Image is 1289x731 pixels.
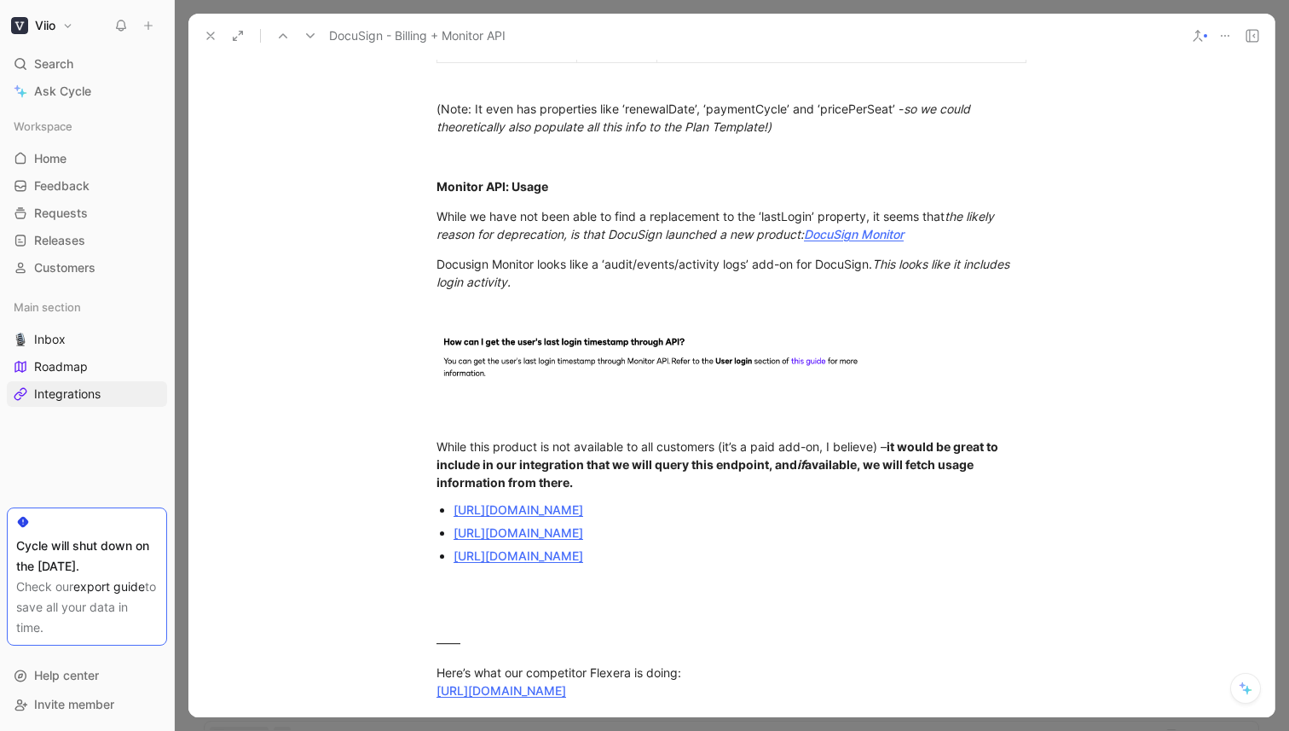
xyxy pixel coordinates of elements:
[436,634,1026,652] div: ——
[11,17,28,34] img: Viio
[34,81,91,102] span: Ask Cycle
[436,683,566,698] a: [URL][DOMAIN_NAME]
[7,113,167,139] div: Workspace
[454,525,583,540] a: [URL][DOMAIN_NAME]
[34,697,114,711] span: Invite member
[454,502,583,517] a: [URL][DOMAIN_NAME]
[7,228,167,253] a: Releases
[34,668,99,682] span: Help center
[34,205,88,222] span: Requests
[7,14,78,38] button: ViioViio
[436,328,879,395] img: CleanShot 2025-02-04 at 09.46.25@2x.png
[34,358,88,375] span: Roadmap
[73,579,145,594] a: export guide
[7,381,167,407] a: Integrations
[16,577,158,638] div: Check our to save all your data in time.
[7,294,167,320] div: Main section
[436,439,1001,490] strong: it would be great to include in our integration that we will query this endpoint, and available, ...
[797,457,805,472] em: if
[7,354,167,380] a: Roadmap
[436,100,1026,136] div: (Note: It even has properties like ‘renewalDate’, ‘paymentCycle’ and ‘pricePerSeat’ -
[804,227,904,241] a: DocuSign Monitor
[14,333,27,346] img: 🎙️
[34,259,95,276] span: Customers
[7,200,167,226] a: Requests
[34,177,90,194] span: Feedback
[7,78,167,104] a: Ask Cycle
[35,18,55,33] h1: Viio
[436,255,1026,291] div: Docusign Monitor looks like a ‘audit/events/activity logs’ add-on for DocuSign.
[34,54,73,74] span: Search
[7,327,167,352] a: 🎙️Inbox
[7,255,167,281] a: Customers
[34,150,66,167] span: Home
[329,26,506,46] span: DocuSign - Billing + Monitor API
[436,207,1026,243] div: While we have not been able to find a replacement to the ‘lastLogin’ property, it seems that
[436,438,1026,491] div: While this product is not available to all customers (it’s a paid add-on, I believe) –
[436,664,1026,699] div: Here’s what our competitor Flexera is doing:
[34,331,66,348] span: Inbox
[7,663,167,688] div: Help center
[34,232,85,249] span: Releases
[34,386,101,403] span: Integrations
[10,329,31,350] button: 🎙️
[436,179,548,194] strong: Monitor API: Usage
[7,294,167,407] div: Main section🎙️InboxRoadmapIntegrations
[14,118,72,135] span: Workspace
[7,146,167,171] a: Home
[454,548,583,563] a: [URL][DOMAIN_NAME]
[7,51,167,77] div: Search
[16,536,158,577] div: Cycle will shut down on the [DATE].
[14,299,81,316] span: Main section
[7,692,167,717] div: Invite member
[7,173,167,199] a: Feedback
